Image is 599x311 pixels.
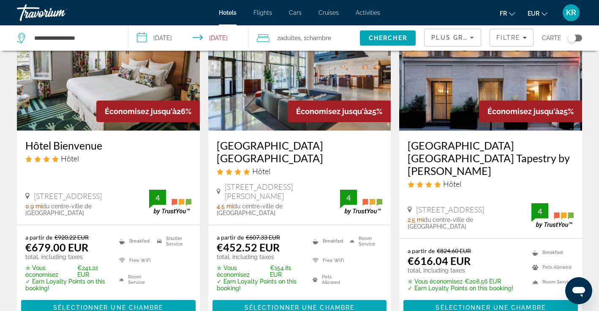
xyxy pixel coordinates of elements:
a: Sélectionner une chambre [212,302,387,311]
span: Carte [542,32,561,44]
div: 25% [479,101,582,122]
li: Breakfast [528,247,574,258]
p: total, including taxes [25,254,109,260]
span: , 1 [301,32,331,44]
del: €920.22 EUR [54,234,89,241]
a: [GEOGRAPHIC_DATA] [GEOGRAPHIC_DATA] [217,139,383,164]
p: €241.22 EUR [25,265,109,278]
img: TrustYou guest rating badge [531,203,574,228]
li: Room Service [346,234,383,249]
span: a partir de [25,234,52,241]
del: €824.60 EUR [437,247,471,254]
span: [STREET_ADDRESS] [416,205,484,214]
p: ✓ Earn Loyalty Points on this booking! [25,278,109,292]
li: Breakfast [115,234,153,249]
span: EUR [528,10,539,17]
span: 4.5 mi [217,203,233,210]
a: Sélectionner une chambre [21,302,196,311]
button: Toggle map [561,34,582,42]
iframe: Bouton de lancement de la fenêtre de messagerie [565,277,592,304]
span: Hôtel [443,179,461,188]
span: [STREET_ADDRESS][PERSON_NAME] [225,182,340,201]
span: Filtre [496,34,520,41]
button: Travelers: 2 adults, 0 children [248,25,360,51]
mat-select: Sort by [431,33,474,43]
li: Shuttle Service [153,234,191,249]
button: User Menu [560,4,582,22]
span: ✮ Vous économisez [217,265,268,278]
div: 25% [288,101,391,122]
span: Adultes [280,35,301,41]
button: Filters [490,29,534,46]
input: Search hotel destination [33,32,115,44]
span: [STREET_ADDRESS] [34,191,102,201]
span: 2.5 mi [408,216,424,223]
ins: €679.00 EUR [25,241,88,254]
div: 4 [340,193,357,203]
li: Pets Allowed [528,262,574,273]
span: Hôtel [61,154,79,163]
li: Room Service [528,277,574,287]
span: fr [500,10,507,17]
span: Économisez jusqu'à [487,107,559,116]
li: Free WiFi [115,253,153,268]
button: Search [360,30,416,46]
del: €607.33 EUR [246,234,280,241]
span: Flights [253,9,272,16]
li: Room Service [115,272,153,287]
span: Hôtel [252,166,270,176]
span: Plus grandes économies [431,34,532,41]
p: €208.56 EUR [408,278,513,285]
a: [GEOGRAPHIC_DATA] [GEOGRAPHIC_DATA] Tapestry by [PERSON_NAME] [408,139,574,177]
li: Breakfast [308,234,346,249]
p: total, including taxes [217,254,302,260]
div: 4 [531,206,548,216]
span: du centre-ville de [GEOGRAPHIC_DATA] [408,216,473,230]
img: TrustYou guest rating badge [149,190,191,215]
span: 2 [277,32,301,44]
p: ✓ Earn Loyalty Points on this booking! [217,278,302,292]
ins: €616.04 EUR [408,254,471,267]
span: 0.9 mi [25,203,42,210]
span: du centre-ville de [GEOGRAPHIC_DATA] [217,203,283,216]
span: KR [566,8,576,17]
a: Travorium [17,2,101,24]
a: Sélectionner une chambre [403,302,578,311]
li: Free WiFi [308,253,346,268]
span: Économisez jusqu'à [105,107,177,116]
a: Hôtel Bienvenue [25,139,191,152]
span: Économisez jusqu'à [296,107,368,116]
span: ✮ Vous économisez [25,265,75,278]
a: Hotels [219,9,237,16]
ins: €452.52 EUR [217,241,280,254]
span: du centre-ville de [GEOGRAPHIC_DATA] [25,203,92,216]
a: Cars [289,9,302,16]
span: ✮ Vous économisez [408,278,463,285]
button: Change language [500,7,515,19]
a: Activities [356,9,380,16]
img: TrustYou guest rating badge [340,190,382,215]
div: 26% [96,101,200,122]
span: a partir de [408,247,435,254]
button: Change currency [528,7,547,19]
p: ✓ Earn Loyalty Points on this booking! [408,285,513,292]
span: Sélectionner une chambre [436,304,545,311]
button: Select check in and out date [128,25,248,51]
li: Pets Allowed [308,272,346,287]
div: 4 star Hotel [25,154,191,163]
div: 4 [149,193,166,203]
p: €154.81 EUR [217,265,302,278]
span: Chercher [369,35,407,41]
span: Sélectionner une chambre [53,304,163,311]
a: Cruises [319,9,339,16]
p: total, including taxes [408,267,513,274]
div: 4 star Hotel [408,179,574,188]
span: a partir de [217,234,244,241]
